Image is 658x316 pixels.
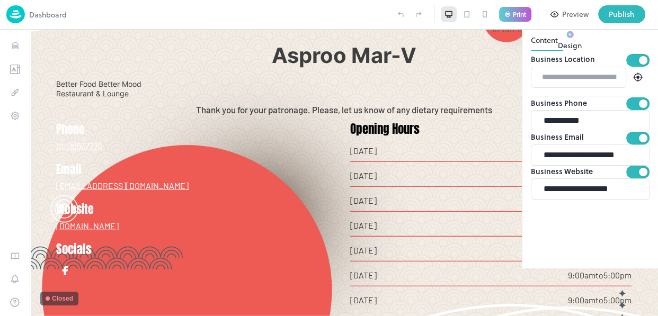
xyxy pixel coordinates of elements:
div: Preview [562,8,589,20]
p: Dashboard [29,9,67,20]
div: 9:00am to 5:00pm [538,215,602,226]
span: [DATE] [321,116,538,127]
span: [DATE] [321,215,538,226]
button: Preview [545,5,595,23]
span: [DATE] [321,240,538,251]
button: Content [531,29,558,51]
div: 9:00am to 5:00pm [538,141,602,151]
span: [DATE] [321,141,538,151]
p: Business Phone [531,97,626,109]
div: 9:00am to 5:00pm [538,240,602,251]
h1: Better Food Better Mood Restaurant & Lounge [26,50,602,68]
span: Thank you for your patronage. Please, let us know of any dietary requirements [166,75,463,85]
div: 9:00am to 5:00pm [538,166,602,176]
p: Business Website [531,166,626,177]
div: 9:00am to 5:00pm [538,116,602,127]
div: Closed [22,265,43,273]
p: Business Email [531,131,626,142]
label: Redo (Ctrl + Y) [410,5,428,23]
label: Undo (Ctrl + Z) [392,5,410,23]
span: [DATE] [321,265,538,276]
span: Opening Hours [321,90,390,109]
div: 9:00am to 5:00pm [538,191,602,201]
img: logo-86c26b7e.jpg [6,5,25,23]
span: Asproo Mar-V [242,13,387,39]
button: Publish [598,5,645,23]
span: [DATE] [321,191,538,201]
div: 9:00am to 5:00pm [538,265,602,276]
p: Business Location [531,53,626,65]
span: [DATE] [321,166,538,176]
p: Print [513,11,526,17]
div: Publish [609,8,635,20]
button: Design [558,29,582,51]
